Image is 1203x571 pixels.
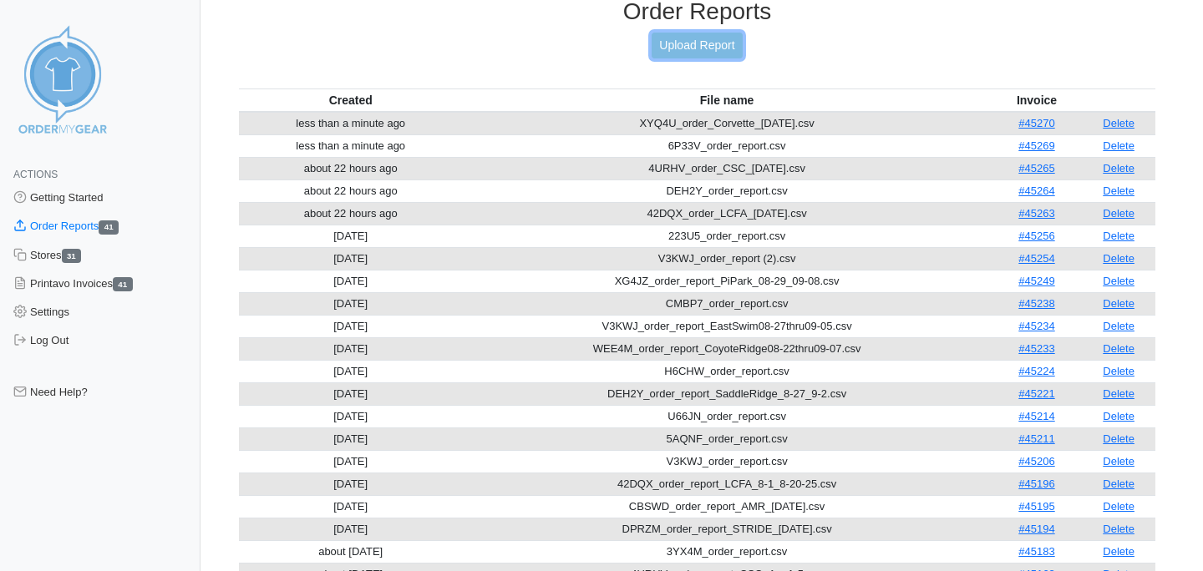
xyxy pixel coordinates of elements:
th: Created [239,88,462,112]
td: less than a minute ago [239,112,462,135]
td: 5AQNF_order_report.csv [462,427,991,450]
td: 3YX4M_order_report.csv [462,540,991,563]
a: Delete [1103,523,1134,535]
td: [DATE] [239,292,462,315]
a: Delete [1103,320,1134,332]
a: #45183 [1018,545,1054,558]
a: #45224 [1018,365,1054,377]
td: less than a minute ago [239,134,462,157]
td: [DATE] [239,495,462,518]
td: [DATE] [239,450,462,472]
a: #45249 [1018,275,1054,287]
a: Delete [1103,230,1134,242]
a: Delete [1103,478,1134,490]
td: [DATE] [239,225,462,247]
th: Invoice [992,88,1082,112]
a: #45206 [1018,455,1054,467]
td: V3KWJ_order_report_EastSwim08-27thru09-05.csv [462,315,991,337]
td: H6CHW_order_report.csv [462,360,991,382]
td: CBSWD_order_report_AMR_[DATE].csv [462,495,991,518]
span: 31 [62,249,82,263]
a: Delete [1103,117,1134,129]
td: [DATE] [239,247,462,270]
a: #45195 [1018,500,1054,513]
td: V3KWJ_order_report (2).csv [462,247,991,270]
a: Delete [1103,207,1134,220]
a: Delete [1103,365,1134,377]
td: [DATE] [239,270,462,292]
a: #45265 [1018,162,1054,174]
td: XG4JZ_order_report_PiPark_08-29_09-08.csv [462,270,991,292]
td: [DATE] [239,405,462,427]
a: #45196 [1018,478,1054,490]
a: Delete [1103,275,1134,287]
span: 41 [99,220,119,235]
td: about 22 hours ago [239,179,462,202]
a: Delete [1103,387,1134,400]
td: about 22 hours ago [239,202,462,225]
a: #45238 [1018,297,1054,310]
td: 223U5_order_report.csv [462,225,991,247]
td: [DATE] [239,315,462,337]
a: #45256 [1018,230,1054,242]
a: Delete [1103,410,1134,422]
td: U66JN_order_report.csv [462,405,991,427]
a: #45214 [1018,410,1054,422]
a: Delete [1103,297,1134,310]
td: DEH2Y_order_report_SaddleRidge_8-27_9-2.csv [462,382,991,405]
td: 6P33V_order_report.csv [462,134,991,157]
td: XYQ4U_order_Corvette_[DATE].csv [462,112,991,135]
td: [DATE] [239,360,462,382]
a: #45263 [1018,207,1054,220]
td: [DATE] [239,472,462,495]
a: Delete [1103,139,1134,152]
td: 42DQX_order_report_LCFA_8-1_8-20-25.csv [462,472,991,495]
td: [DATE] [239,337,462,360]
td: [DATE] [239,382,462,405]
td: WEE4M_order_report_CoyoteRidge08-22thru09-07.csv [462,337,991,360]
a: Delete [1103,545,1134,558]
a: #45194 [1018,523,1054,535]
a: Delete [1103,342,1134,355]
td: 4URHV_order_CSC_[DATE].csv [462,157,991,179]
td: V3KWJ_order_report.csv [462,450,991,472]
a: Delete [1103,252,1134,265]
a: Upload Report [652,33,742,58]
a: Delete [1103,184,1134,197]
td: DEH2Y_order_report.csv [462,179,991,202]
a: Delete [1103,162,1134,174]
a: #45269 [1018,139,1054,152]
a: #45211 [1018,432,1054,445]
td: [DATE] [239,518,462,540]
td: about 22 hours ago [239,157,462,179]
td: 42DQX_order_LCFA_[DATE].csv [462,202,991,225]
a: #45233 [1018,342,1054,355]
td: [DATE] [239,427,462,450]
td: DPRZM_order_report_STRIDE_[DATE].csv [462,518,991,540]
a: Delete [1103,432,1134,445]
a: #45264 [1018,184,1054,197]
a: Delete [1103,455,1134,467]
th: File name [462,88,991,112]
a: #45254 [1018,252,1054,265]
a: #45221 [1018,387,1054,400]
td: CMBP7_order_report.csv [462,292,991,315]
span: Actions [13,169,58,180]
span: 41 [113,277,133,291]
td: about [DATE] [239,540,462,563]
a: #45270 [1018,117,1054,129]
a: #45234 [1018,320,1054,332]
a: Delete [1103,500,1134,513]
